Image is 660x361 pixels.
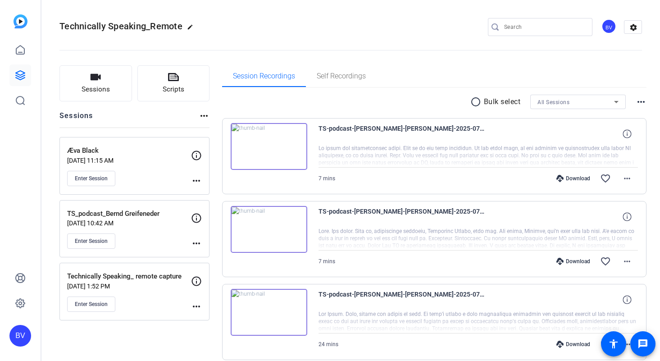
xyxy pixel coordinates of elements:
button: Sessions [59,65,132,101]
button: Enter Session [67,233,115,249]
p: Bulk select [484,96,521,107]
mat-icon: more_horiz [191,238,202,249]
div: Download [552,258,595,265]
span: 24 mins [319,341,338,347]
mat-icon: more_horiz [622,256,633,267]
mat-icon: radio_button_unchecked [470,96,484,107]
span: Sessions [82,84,110,95]
div: BV [601,19,616,34]
span: Self Recordings [317,73,366,80]
h2: Sessions [59,110,93,128]
mat-icon: settings [624,21,642,34]
img: blue-gradient.svg [14,14,27,28]
mat-icon: edit [187,24,198,35]
mat-icon: more_horiz [636,96,646,107]
p: Technically Speaking_ remote capture [67,271,191,282]
p: Æva Black [67,146,191,156]
mat-icon: favorite_border [600,256,611,267]
div: Download [552,341,595,348]
mat-icon: message [637,338,648,349]
button: Enter Session [67,297,115,312]
ngx-avatar: Beau Vorous [601,19,617,35]
input: Search [504,22,585,32]
div: Download [552,175,595,182]
mat-icon: favorite_border [600,339,611,350]
mat-icon: more_horiz [199,110,209,121]
div: BV [9,325,31,347]
mat-icon: more_horiz [191,175,202,186]
img: thumb-nail [231,289,307,336]
p: [DATE] 1:52 PM [67,283,191,290]
p: [DATE] 11:15 AM [67,157,191,164]
mat-icon: more_horiz [622,173,633,184]
span: TS-podcast-[PERSON_NAME]-[PERSON_NAME]-2025-07-17-11-15-14-115-1 [319,123,485,145]
span: TS-podcast-[PERSON_NAME]-[PERSON_NAME]-2025-07-17-10-42-39-021-1 [319,289,485,311]
mat-icon: more_horiz [191,301,202,312]
p: TS_podcast_Bernd Greifeneder [67,209,191,219]
mat-icon: accessibility [608,338,619,349]
img: thumb-nail [231,206,307,253]
span: Technically Speaking_Remote [59,21,182,32]
span: All Sessions [537,99,569,105]
span: Enter Session [75,238,108,245]
button: Scripts [137,65,210,101]
span: 7 mins [319,175,335,182]
p: [DATE] 10:42 AM [67,219,191,227]
span: Session Recordings [233,73,295,80]
mat-icon: favorite_border [600,173,611,184]
img: thumb-nail [231,123,307,170]
span: Enter Session [75,175,108,182]
mat-icon: more_horiz [622,339,633,350]
span: Enter Session [75,301,108,308]
button: Enter Session [67,171,115,186]
span: Scripts [163,84,184,95]
span: TS-podcast-[PERSON_NAME]-[PERSON_NAME]-2025-07-17-11-15-14-115-0 [319,206,485,228]
span: 7 mins [319,258,335,265]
